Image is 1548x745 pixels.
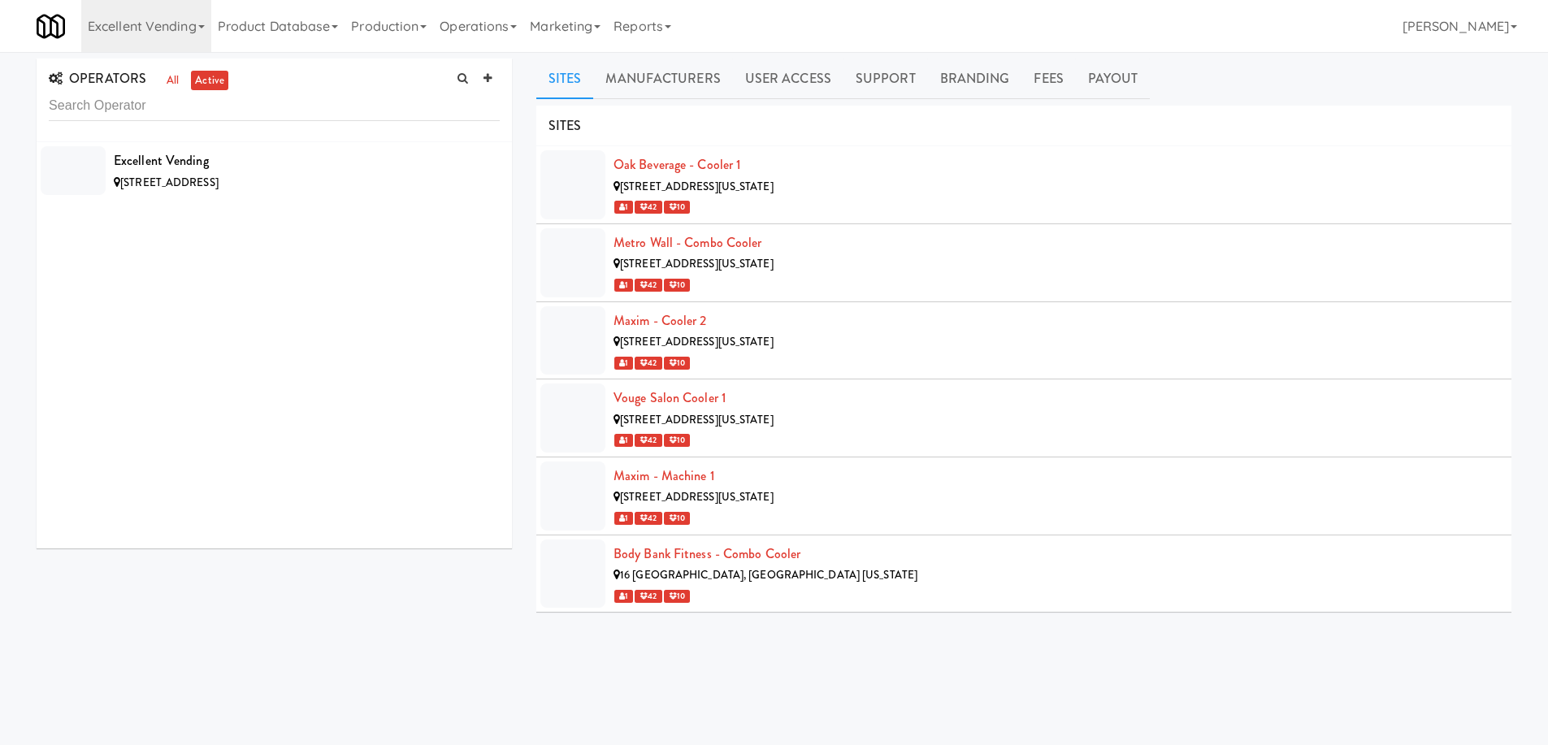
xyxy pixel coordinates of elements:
span: 42 [635,434,661,447]
span: 1 [614,357,633,370]
span: 16 [GEOGRAPHIC_DATA], [GEOGRAPHIC_DATA] [US_STATE] [620,567,917,583]
a: Support [843,58,928,99]
span: OPERATORS [49,69,146,88]
a: Maxim - Cooler 2 [614,311,707,330]
span: 1 [614,201,633,214]
span: 1 [614,434,633,447]
a: Manufacturers [593,58,732,99]
span: [STREET_ADDRESS][US_STATE] [620,412,774,427]
span: 1 [614,279,633,292]
div: Excellent Vending [114,149,500,173]
span: [STREET_ADDRESS][US_STATE] [620,489,774,505]
span: 10 [664,590,690,603]
img: Micromart [37,12,65,41]
a: Body Bank Fitness - Combo Cooler [614,544,800,563]
span: [STREET_ADDRESS][US_STATE] [620,334,774,349]
span: [STREET_ADDRESS] [120,175,219,190]
span: 10 [664,512,690,525]
span: 42 [635,512,661,525]
span: 10 [664,279,690,292]
span: 42 [635,201,661,214]
span: [STREET_ADDRESS][US_STATE] [620,256,774,271]
span: 1 [614,590,633,603]
li: Excellent Vending[STREET_ADDRESS] [37,142,512,199]
a: Fees [1021,58,1075,99]
a: active [191,71,228,91]
a: Sites [536,58,594,99]
span: 10 [664,357,690,370]
a: User Access [733,58,843,99]
a: Oak Beverage - Cooler 1 [614,155,740,174]
a: Vouge Salon Cooler 1 [614,388,726,407]
a: Metro Wall - Combo cooler [614,233,762,252]
span: SITES [549,116,582,135]
a: Payout [1076,58,1151,99]
span: [STREET_ADDRESS][US_STATE] [620,179,774,194]
input: Search Operator [49,91,500,121]
a: all [163,71,183,91]
a: Branding [928,58,1022,99]
span: 10 [664,201,690,214]
span: 42 [635,357,661,370]
span: 10 [664,434,690,447]
span: 1 [614,512,633,525]
a: Maxim - Machine 1 [614,466,714,485]
span: 42 [635,590,661,603]
span: 42 [635,279,661,292]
